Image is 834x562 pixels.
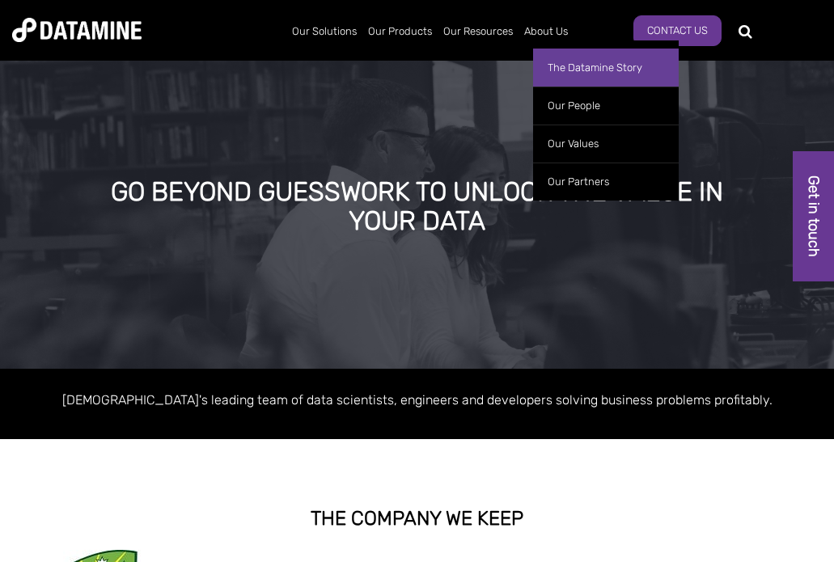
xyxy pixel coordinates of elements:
[286,11,362,53] a: Our Solutions
[104,178,730,235] div: GO BEYOND GUESSWORK TO UNLOCK THE VALUE IN YOUR DATA
[519,11,574,53] a: About Us
[12,18,142,42] img: Datamine
[793,151,834,281] a: Get in touch
[533,125,679,163] a: Our Values
[311,507,523,530] strong: THE COMPANY WE KEEP
[533,163,679,201] a: Our Partners
[362,11,438,53] a: Our Products
[533,87,679,125] a: Our People
[438,11,519,53] a: Our Resources
[633,15,722,46] a: Contact us
[533,49,679,87] a: The Datamine Story
[12,389,822,411] p: [DEMOGRAPHIC_DATA]'s leading team of data scientists, engineers and developers solving business p...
